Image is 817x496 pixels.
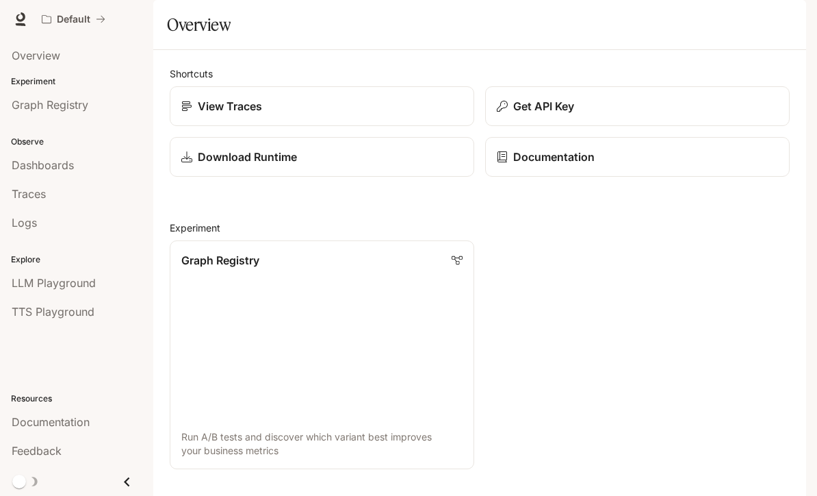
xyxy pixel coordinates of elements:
p: Default [57,14,90,25]
h2: Shortcuts [170,66,790,81]
p: Documentation [513,149,595,165]
p: Get API Key [513,98,574,114]
h2: Experiment [170,221,790,235]
a: Documentation [485,137,790,177]
p: Download Runtime [198,149,297,165]
button: All workspaces [36,5,112,33]
p: Run A/B tests and discover which variant best improves your business metrics [181,430,463,458]
p: View Traces [198,98,262,114]
p: Graph Registry [181,252,259,269]
a: Graph RegistryRun A/B tests and discover which variant best improves your business metrics [170,240,474,469]
h1: Overview [167,11,231,38]
button: Get API Key [485,86,790,126]
a: View Traces [170,86,474,126]
a: Download Runtime [170,137,474,177]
